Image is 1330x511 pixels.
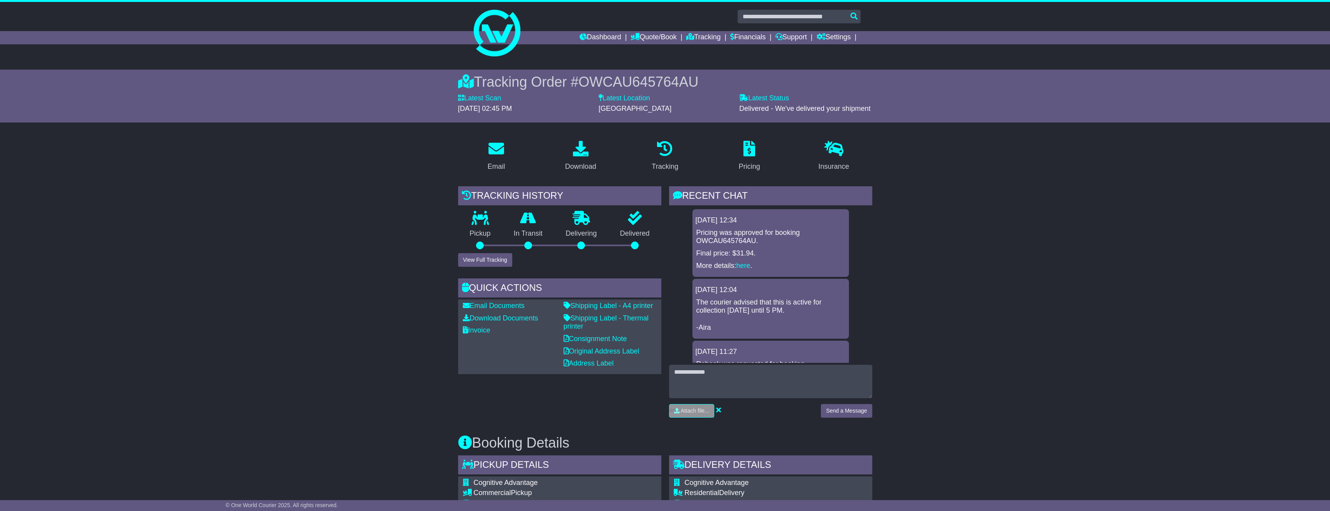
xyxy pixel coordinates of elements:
div: [DATE] 12:04 [696,286,846,294]
p: Pricing was approved for booking OWCAU645764AU. [696,229,845,245]
a: Tracking [647,138,683,175]
div: [DATE] 12:34 [696,216,846,225]
div: Tracking history [458,186,661,207]
a: here [736,262,750,269]
span: Cognitive Advantage [685,479,749,486]
div: [STREET_ADDRESS][PERSON_NAME] [685,499,812,508]
div: Tracking [652,161,678,172]
div: Pickup [474,489,657,497]
p: More details: . [696,262,845,270]
div: Download [565,161,596,172]
span: Cognitive Advantage [474,479,538,486]
a: Invoice [463,326,490,334]
p: Pickup [458,229,502,238]
button: View Full Tracking [458,253,512,267]
span: Residential [685,489,719,497]
a: Tracking [686,31,720,44]
p: Delivering [554,229,609,238]
p: Rebook was requested for booking OWCAU645764AU . [696,360,845,377]
p: Final price: $31.94. [696,249,845,258]
label: Latest Location [599,94,650,103]
a: Original Address Label [564,347,640,355]
a: Shipping Label - Thermal printer [564,314,649,331]
div: Quick Actions [458,278,661,299]
span: OWCAU645764AU [578,74,698,90]
span: [DATE] 02:45 PM [458,105,512,112]
span: Delivered - We've delivered your shipment [739,105,870,112]
a: Download [560,138,601,175]
div: Email [487,161,505,172]
div: Innovation Collider ML16 [474,499,657,508]
div: Delivery Details [669,455,872,476]
div: Pricing [739,161,760,172]
div: Insurance [819,161,849,172]
a: Dashboard [580,31,621,44]
a: Insurance [813,138,854,175]
a: Download Documents [463,314,538,322]
a: Address Label [564,359,614,367]
button: Send a Message [821,404,872,418]
label: Latest Status [739,94,789,103]
a: Quote/Book [631,31,676,44]
div: RECENT CHAT [669,186,872,207]
p: Delivered [608,229,661,238]
span: © One World Courier 2025. All rights reserved. [226,502,338,508]
div: Tracking Order # [458,73,872,90]
a: Shipping Label - A4 printer [564,302,653,310]
span: [GEOGRAPHIC_DATA] [599,105,671,112]
a: Email Documents [463,302,525,310]
p: The courier advised that this is active for collection [DATE] until 5 PM. -Aira [696,298,845,332]
a: Consignment Note [564,335,627,343]
a: Email [482,138,510,175]
h3: Booking Details [458,435,872,451]
div: Delivery [685,489,812,497]
div: [DATE] 11:27 [696,348,846,356]
p: In Transit [502,229,554,238]
span: Commercial [474,489,511,497]
div: Pickup Details [458,455,661,476]
a: Support [775,31,807,44]
label: Latest Scan [458,94,501,103]
a: Pricing [734,138,765,175]
a: Settings [817,31,851,44]
a: Financials [730,31,766,44]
